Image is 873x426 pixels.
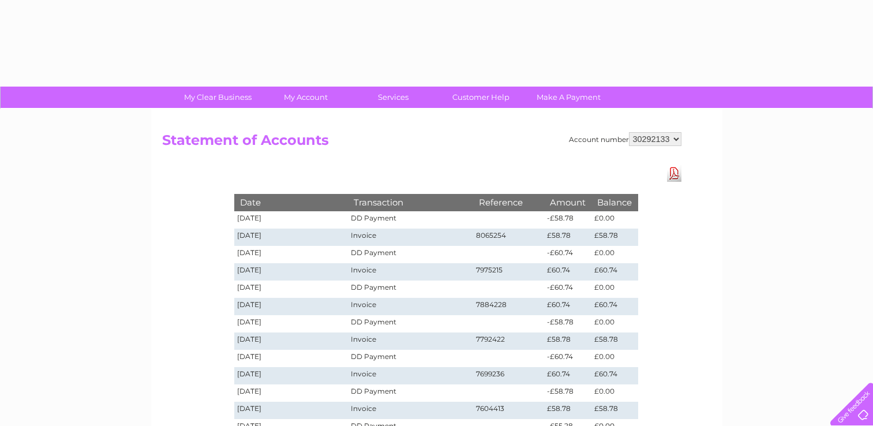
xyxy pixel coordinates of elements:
[591,402,638,419] td: £58.78
[544,350,591,367] td: -£60.74
[591,211,638,229] td: £0.00
[234,263,349,281] td: [DATE]
[170,87,265,108] a: My Clear Business
[258,87,353,108] a: My Account
[234,281,349,298] td: [DATE]
[348,281,473,298] td: DD Payment
[473,229,545,246] td: 8065254
[544,246,591,263] td: -£60.74
[544,194,591,211] th: Amount
[591,384,638,402] td: £0.00
[234,211,349,229] td: [DATE]
[591,367,638,384] td: £60.74
[591,315,638,332] td: £0.00
[544,402,591,419] td: £58.78
[591,263,638,281] td: £60.74
[234,298,349,315] td: [DATE]
[591,246,638,263] td: £0.00
[234,246,349,263] td: [DATE]
[473,263,545,281] td: 7975215
[473,194,545,211] th: Reference
[473,402,545,419] td: 7604413
[346,87,441,108] a: Services
[234,350,349,367] td: [DATE]
[234,402,349,419] td: [DATE]
[348,194,473,211] th: Transaction
[569,132,681,146] div: Account number
[544,229,591,246] td: £58.78
[591,229,638,246] td: £58.78
[162,132,681,154] h2: Statement of Accounts
[348,246,473,263] td: DD Payment
[544,281,591,298] td: -£60.74
[544,332,591,350] td: £58.78
[234,315,349,332] td: [DATE]
[544,263,591,281] td: £60.74
[591,281,638,298] td: £0.00
[234,367,349,384] td: [DATE]
[591,298,638,315] td: £60.74
[234,384,349,402] td: [DATE]
[348,263,473,281] td: Invoice
[234,229,349,246] td: [DATE]
[473,298,545,315] td: 7884228
[234,332,349,350] td: [DATE]
[348,211,473,229] td: DD Payment
[348,315,473,332] td: DD Payment
[348,332,473,350] td: Invoice
[433,87,529,108] a: Customer Help
[473,332,545,350] td: 7792422
[348,350,473,367] td: DD Payment
[348,367,473,384] td: Invoice
[348,229,473,246] td: Invoice
[591,194,638,211] th: Balance
[544,384,591,402] td: -£58.78
[591,332,638,350] td: £58.78
[667,165,681,182] a: Download Pdf
[544,298,591,315] td: £60.74
[348,384,473,402] td: DD Payment
[473,367,545,384] td: 7699236
[591,350,638,367] td: £0.00
[544,211,591,229] td: -£58.78
[348,298,473,315] td: Invoice
[544,367,591,384] td: £60.74
[234,194,349,211] th: Date
[348,402,473,419] td: Invoice
[521,87,616,108] a: Make A Payment
[544,315,591,332] td: -£58.78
